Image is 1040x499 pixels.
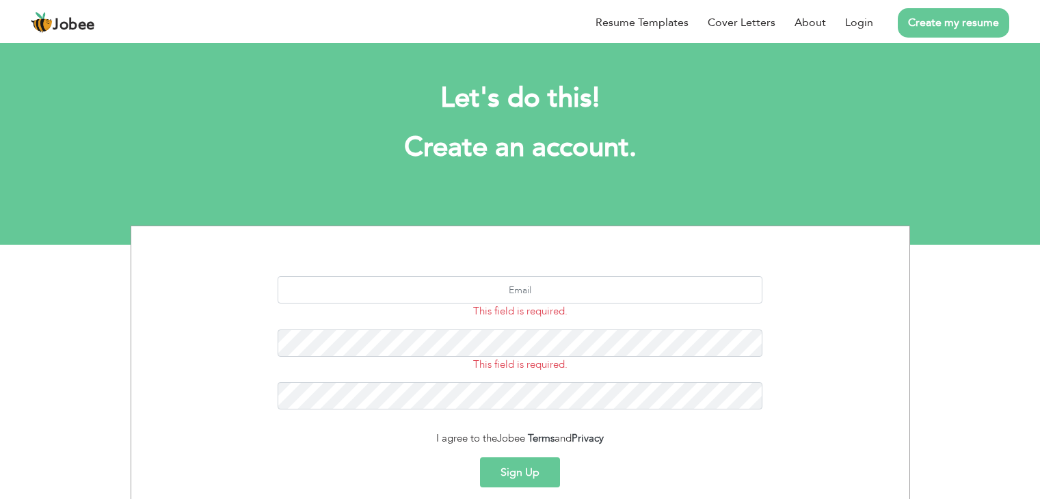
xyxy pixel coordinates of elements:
a: Resume Templates [596,14,689,31]
span: This field is required. [473,304,568,318]
a: Privacy [572,431,604,445]
div: I agree to the and [142,431,899,446]
a: Cover Letters [708,14,775,31]
input: Email [278,276,762,304]
a: Login [845,14,873,31]
button: Sign Up [480,457,560,487]
h1: Create an account. [151,130,890,165]
h2: Let's do this! [151,81,890,116]
a: Terms [528,431,555,445]
a: About [795,14,826,31]
span: Jobee [497,431,525,445]
span: This field is required. [473,358,568,371]
a: Jobee [31,12,95,33]
span: Jobee [53,18,95,33]
img: jobee.io [31,12,53,33]
a: Create my resume [898,8,1009,38]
